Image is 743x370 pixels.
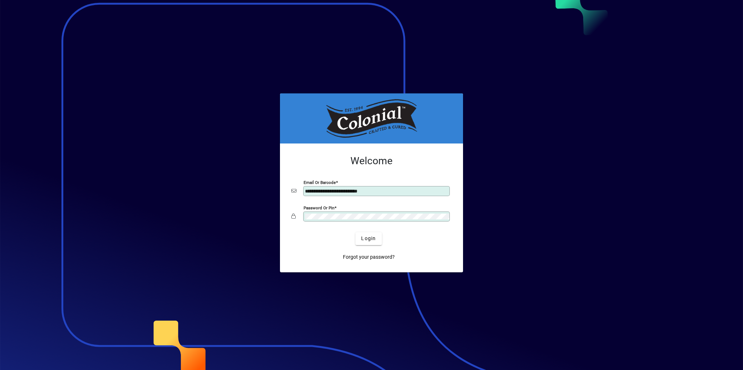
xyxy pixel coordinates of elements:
button: Login [355,232,382,245]
a: Forgot your password? [340,251,398,264]
mat-label: Email or Barcode [304,180,336,185]
mat-label: Password or Pin [304,205,334,210]
span: Login [361,235,376,242]
h2: Welcome [291,155,452,167]
span: Forgot your password? [343,253,395,261]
